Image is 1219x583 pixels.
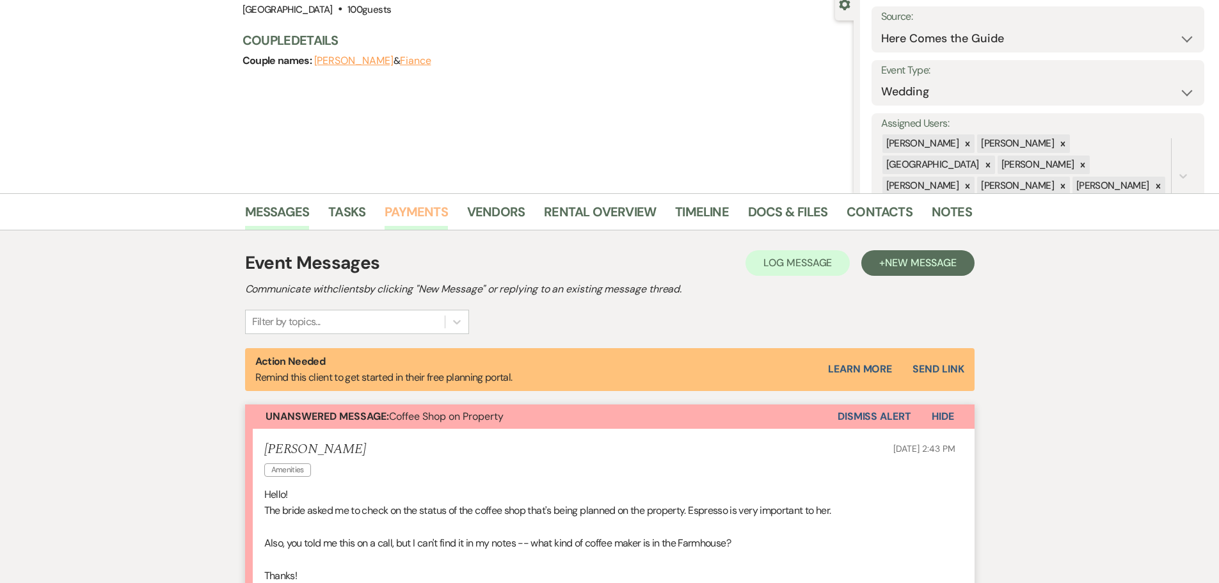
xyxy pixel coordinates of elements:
[245,202,310,230] a: Messages
[400,56,431,66] button: Fiance
[932,202,972,230] a: Notes
[243,31,841,49] h3: Couple Details
[977,134,1056,153] div: [PERSON_NAME]
[881,115,1195,133] label: Assigned Users:
[255,355,326,368] strong: Action Needed
[745,250,850,276] button: Log Message
[314,56,394,66] button: [PERSON_NAME]
[243,3,333,16] span: [GEOGRAPHIC_DATA]
[245,282,975,297] h2: Communicate with clients by clicking "New Message" or replying to an existing message thread.
[544,202,656,230] a: Rental Overview
[748,202,827,230] a: Docs & Files
[675,202,729,230] a: Timeline
[347,3,391,16] span: 100 guests
[252,314,321,330] div: Filter by topics...
[861,250,974,276] button: +New Message
[881,61,1195,80] label: Event Type:
[245,404,838,429] button: Unanswered Message:Coffee Shop on Property
[264,442,366,458] h5: [PERSON_NAME]
[243,54,314,67] span: Couple names:
[467,202,525,230] a: Vendors
[245,250,380,276] h1: Event Messages
[882,177,961,195] div: [PERSON_NAME]
[912,364,964,374] button: Send Link
[255,353,513,386] p: Remind this client to get started in their free planning portal.
[932,410,954,423] span: Hide
[264,535,955,552] p: Also, you told me this on a call, but I can't find it in my notes -- what kind of coffee maker is...
[266,410,504,423] span: Coffee Shop on Property
[881,8,1195,26] label: Source:
[328,202,365,230] a: Tasks
[911,404,975,429] button: Hide
[998,156,1076,174] div: [PERSON_NAME]
[893,443,955,454] span: [DATE] 2:43 PM
[763,256,832,269] span: Log Message
[314,54,431,67] span: &
[264,463,311,477] span: Amenities
[882,134,961,153] div: [PERSON_NAME]
[264,486,955,503] p: Hello!
[838,404,911,429] button: Dismiss Alert
[1072,177,1151,195] div: [PERSON_NAME]
[977,177,1056,195] div: [PERSON_NAME]
[885,256,956,269] span: New Message
[264,502,955,519] p: The bride asked me to check on the status of the coffee shop that's being planned on the property...
[847,202,912,230] a: Contacts
[882,156,981,174] div: [GEOGRAPHIC_DATA]
[266,410,389,423] strong: Unanswered Message:
[385,202,448,230] a: Payments
[828,362,892,377] a: Learn More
